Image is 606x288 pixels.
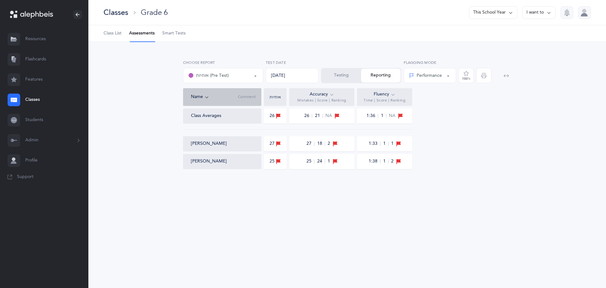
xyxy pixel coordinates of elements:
div: [DATE] [266,68,318,83]
div: Class Averages [191,113,221,119]
span: 1:33 [368,142,380,146]
button: Performance [404,68,456,83]
div: Classes [104,7,128,18]
label: Choose report [183,60,263,65]
iframe: Drift Widget Chat Controller [574,256,598,280]
span: NA [389,113,395,119]
div: Grade 6 [141,7,168,18]
button: 100% [459,68,474,83]
button: [PERSON_NAME] [191,158,227,165]
span: Support [17,174,33,180]
span: 2 [391,158,394,165]
span: 1:36 [366,114,378,118]
span: Comment [238,95,256,100]
label: Flagging Mode [404,60,456,65]
span: 1 [383,159,389,163]
span: 1 [383,142,389,146]
span: 1 [391,141,394,147]
span: Class List [104,30,122,37]
span: 26 [304,114,312,118]
span: 18 [317,142,325,146]
span: 1 [328,158,330,165]
div: 26 [270,113,281,119]
div: אותיות (Pre Test) [188,72,229,79]
span: 25 [306,159,314,163]
span: % [468,77,470,81]
button: [PERSON_NAME] [191,141,227,147]
button: This School Year [469,6,517,19]
span: 1:38 [368,159,380,163]
div: 100 [462,77,470,80]
div: Name [191,94,238,101]
span: 1 [381,114,386,118]
span: Mistakes | Score | Ranking [297,98,346,103]
span: 21 [315,114,323,118]
div: 25 [270,158,281,165]
div: Accuracy [310,91,334,98]
label: Test Date [266,60,318,65]
span: NA [325,113,332,119]
span: 24 [317,159,325,163]
button: Testing [322,69,361,83]
span: 27 [306,142,314,146]
div: Fluency [374,91,395,98]
button: I want to [522,6,555,19]
span: Time | Score | Ranking [364,98,405,103]
div: 27 [270,140,281,147]
div: אותיות [265,95,285,99]
span: Smart Tests [162,30,186,37]
span: 2 [328,141,330,147]
div: Performance [409,72,442,79]
button: אותיות (Pre Test) [183,68,263,83]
